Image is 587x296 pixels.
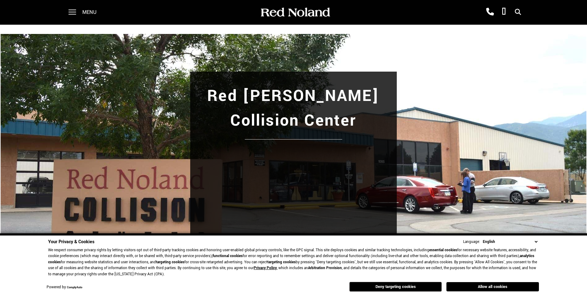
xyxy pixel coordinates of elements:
h1: Red [PERSON_NAME] Collision Center [196,84,391,133]
span: Your Privacy & Cookies [48,239,94,245]
select: Language Select [481,239,539,245]
strong: Arbitration Provision [308,265,342,271]
a: Privacy Policy [254,265,277,271]
div: Powered by [47,286,82,290]
strong: essential cookies [429,248,457,253]
strong: functional cookies [212,253,243,259]
strong: targeting cookies [156,260,184,265]
button: Deny targeting cookies [349,282,442,292]
img: Red Noland Auto Group [260,7,330,18]
button: Allow all cookies [446,282,539,291]
p: We respect consumer privacy rights by letting visitors opt out of third-party tracking cookies an... [48,247,539,277]
strong: targeting cookies [267,260,296,265]
div: Language: [463,240,480,244]
a: ComplyAuto [67,286,82,290]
